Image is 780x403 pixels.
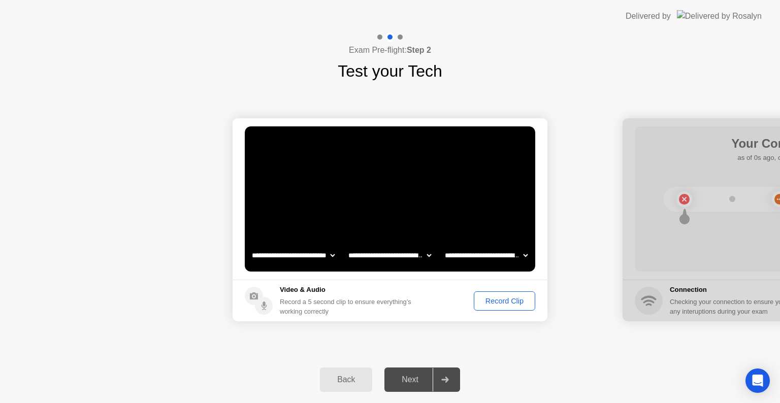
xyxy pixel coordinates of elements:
[677,10,762,22] img: Delivered by Rosalyn
[349,44,431,56] h4: Exam Pre-flight:
[384,367,460,392] button: Next
[407,46,431,54] b: Step 2
[387,375,433,384] div: Next
[250,245,337,265] select: Available cameras
[280,285,415,295] h5: Video & Audio
[626,10,671,22] div: Delivered by
[477,297,532,305] div: Record Clip
[346,245,433,265] select: Available speakers
[745,368,770,393] div: Open Intercom Messenger
[474,291,535,311] button: Record Clip
[280,297,415,316] div: Record a 5 second clip to ensure everything’s working correctly
[323,375,369,384] div: Back
[338,59,442,83] h1: Test your Tech
[320,367,372,392] button: Back
[443,245,530,265] select: Available microphones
